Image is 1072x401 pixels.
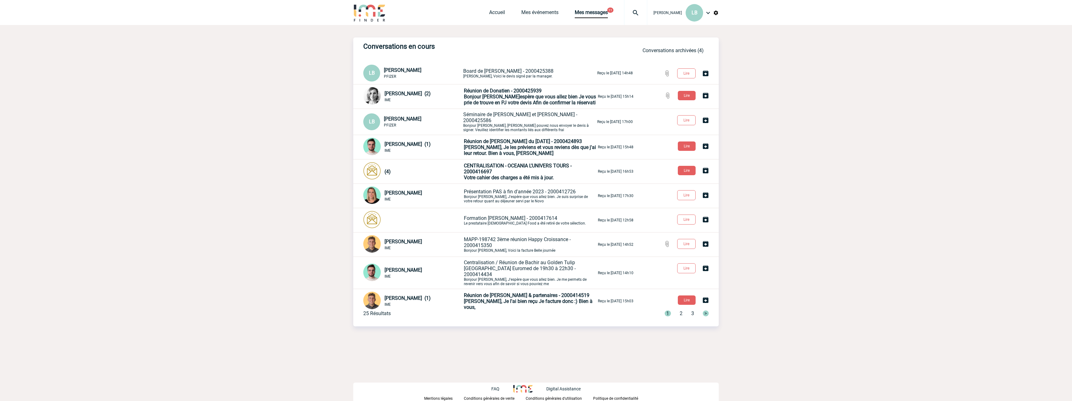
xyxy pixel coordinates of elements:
span: CENTRALISATION - OCEANIA L'UNIVERS TOURS - 2000416697 [464,163,572,175]
a: Lire [672,117,702,123]
span: 3 [691,310,694,316]
button: Lire [677,263,696,273]
p: Reçu le [DATE] 17h00 [597,120,633,124]
a: [PERSON_NAME] IME Centralisation / Réunion de Bachir au Golden Tulip [GEOGRAPHIC_DATA] Euromed de... [363,270,633,275]
p: Bonjour [PERSON_NAME], Voici la facture Belle journée [464,236,597,253]
a: Mentions légales [424,395,464,401]
p: Bonjour [PERSON_NAME], J'espère que vous allez bien. Je me permets de revenir vers vous afin de s... [464,260,597,286]
span: LB [369,70,375,76]
a: [PERSON_NAME] (1) IME Réunion de [PERSON_NAME] du [DATE] - 2000424893[PERSON_NAME], Je les prévie... [363,144,633,150]
a: Politique de confidentialité [593,395,648,401]
a: FAQ [491,385,513,391]
span: Bonjour [PERSON_NAME]espère que vous allez bien Je vous prie de trouve en PJ votre devis Afin de ... [464,94,596,106]
span: LB [369,119,375,125]
span: PFIZER [384,123,396,127]
span: Séminaire de [PERSON_NAME] et [PERSON_NAME] - 2000425586 [463,111,577,123]
span: [PERSON_NAME] [385,239,422,245]
h3: Conversations en cours [363,42,551,50]
a: Lire [672,70,702,76]
img: photonotifcontact.png [363,211,381,228]
a: Mes événements [521,9,558,18]
span: [PERSON_NAME] [384,116,421,122]
a: [PERSON_NAME] IME MAPP-198742 3ème réunion Happy Croissance - 2000415350Bonjour [PERSON_NAME], Vo... [363,241,633,247]
button: 11 [607,7,613,13]
span: (4) [385,169,391,175]
a: Lire [673,143,702,149]
span: [PERSON_NAME] (2) [385,91,431,97]
img: Archiver la conversation [702,191,709,199]
button: Lire [678,91,696,100]
p: Digital Assistance [546,386,581,391]
p: Conditions générales de vente [464,396,514,401]
span: [PERSON_NAME] [384,67,421,73]
span: IME [385,302,391,307]
a: [PERSON_NAME] (1) IME Réunion de [PERSON_NAME] & partenaires - 2000414519[PERSON_NAME], Je l'ai b... [363,298,633,304]
a: Lire [672,265,702,271]
a: (4) CENTRALISATION - OCEANIA L'UNIVERS TOURS - 2000416697Votre cahier des charges a été mis à jou... [363,168,633,174]
div: Conversation privée : Client - Agence [363,211,463,230]
span: Réunion de [PERSON_NAME] & partenaires - 2000414519 [464,292,589,298]
p: Politique de confidentialité [593,396,638,401]
img: Archiver la conversation [702,142,709,150]
span: [PERSON_NAME] [385,190,422,196]
button: Lire [677,215,696,225]
p: Conditions générales d'utilisation [526,396,582,401]
div: Conversation privée : Client - Agence [363,264,463,282]
p: Bonjour [PERSON_NAME], J'espère que vous allez bien. Je suis surprise de votre retour quant au dé... [464,189,597,203]
img: Archiver la conversation [702,216,709,223]
a: Lire [672,240,702,246]
p: Le prestataire [DEMOGRAPHIC_DATA] Food a été retiré de votre sélection. [464,215,597,225]
img: IME-Finder [353,4,386,22]
div: Conversation privée : Client - Agence [363,87,463,106]
button: Lire [677,68,696,78]
img: 115098-1.png [363,235,381,253]
a: [PERSON_NAME] (2) IME Réunion de Donatien - 2000425939Bonjour [PERSON_NAME]espère que vous allez ... [363,93,633,99]
img: 112968-1.png [363,186,381,204]
a: Lire [672,216,702,222]
span: [PERSON_NAME] (1) [385,141,431,147]
img: photonotifcontact.png [363,162,381,180]
a: LB [PERSON_NAME] PFIZER Séminaire de [PERSON_NAME] et [PERSON_NAME] - 2000425586Bonjour [PERSON_N... [363,118,633,124]
span: PFIZER [384,74,396,79]
span: > [703,310,709,316]
span: 1 [665,310,671,316]
span: [PERSON_NAME], Je les préviens et vous reviens dès que j'ai leur retour. Bien à vous, [PERSON_NAME] [464,144,596,156]
p: Reçu le [DATE] 14h10 [598,271,633,275]
span: [PERSON_NAME] (1) [385,295,431,301]
img: Archiver la conversation [702,116,709,124]
a: Lire [673,167,702,173]
span: Réunion de Donatien - 2000425939 [464,88,542,94]
p: Reçu le [DATE] 16h53 [598,169,633,174]
div: 25 Résultats [363,310,391,316]
img: 103019-1.png [363,87,381,105]
span: LB [692,10,697,16]
img: Archiver la conversation [702,92,709,99]
button: Lire [677,115,696,125]
button: Lire [677,190,696,200]
p: Reçu le [DATE] 15h14 [598,94,633,99]
a: Accueil [489,9,505,18]
span: Centralisation / Réunion de Bachir au Golden Tulip [GEOGRAPHIC_DATA] Euromed de 19h30 à 22h30 - 2... [464,260,576,277]
a: Mes messages [575,9,608,18]
a: [PERSON_NAME] IME Présentation PAS à fin d'année 2023 - 2000412726Bonjour [PERSON_NAME], J'espère... [363,192,633,198]
img: Archiver la conversation [702,240,709,248]
div: Conversation privée : Client - Agence [363,65,462,82]
span: IME [385,246,391,250]
p: Bonjour [PERSON_NAME], [PERSON_NAME] pouvez nous envoyer le devis à signer. Veuillez identifier l... [463,111,596,132]
span: IME [385,98,391,102]
button: Lire [678,295,696,305]
p: Reçu le [DATE] 14h48 [597,71,633,75]
a: Conditions générales de vente [464,395,526,401]
p: [PERSON_NAME], Voici le devis signé par la manager. [463,68,596,78]
img: Archiver la conversation [702,296,709,304]
a: Lire [673,297,702,303]
span: Présentation PAS à fin d'année 2023 - 2000412726 [464,189,576,195]
img: 121547-2.png [363,138,381,155]
div: Conversation privée : Client - Agence [363,292,463,310]
div: Conversation privée : Client - Agence [363,235,463,254]
p: FAQ [491,386,499,391]
div: Conversation privée : Client - Agence [363,138,463,156]
a: Conditions générales d'utilisation [526,395,593,401]
div: Conversation privée : Client - Agence [363,162,463,181]
p: Reçu le [DATE] 17h30 [598,194,633,198]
